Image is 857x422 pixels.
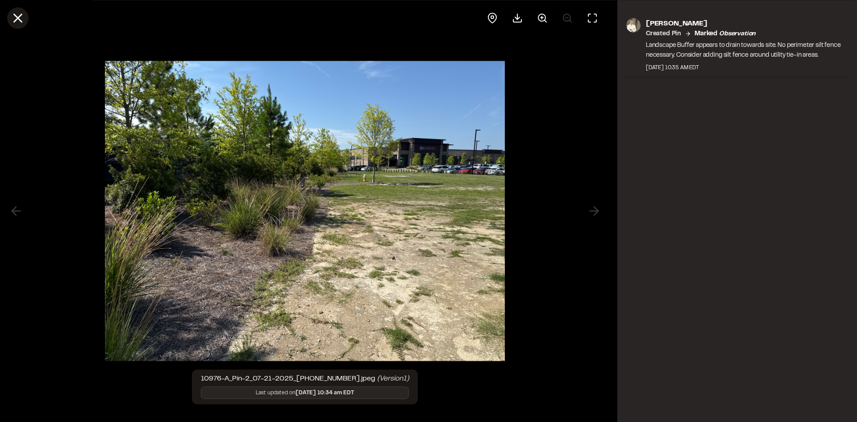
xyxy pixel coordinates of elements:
p: Landscape Buffer appears to drain towards site. No perimeter silt fence necessary. Consider addin... [646,40,848,60]
img: photo [626,18,641,32]
div: [DATE] 10:35 AM EDT [646,63,848,71]
p: Created Pin [646,29,681,38]
button: Toggle Fullscreen [582,7,603,29]
p: Marked [695,29,756,38]
div: View pin on map [482,7,503,29]
img: file [105,52,505,370]
button: Close modal [7,7,29,29]
em: observation [719,31,756,36]
button: Zoom in [532,7,553,29]
p: [PERSON_NAME] [646,18,848,29]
